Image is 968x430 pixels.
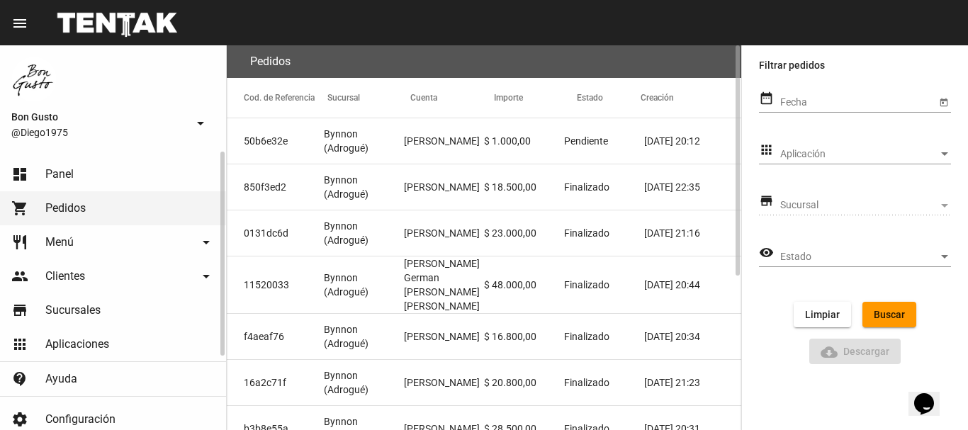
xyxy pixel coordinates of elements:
span: Bynnon (Adrogué) [324,322,404,351]
mat-cell: [PERSON_NAME] [404,360,484,405]
button: Limpiar [794,302,851,327]
mat-cell: [PERSON_NAME] [404,210,484,256]
mat-cell: [DATE] 21:23 [644,360,741,405]
mat-icon: shopping_cart [11,200,28,217]
span: Aplicaciones [45,337,109,351]
mat-icon: contact_support [11,370,28,387]
span: Aplicación [780,149,938,160]
span: Estado [780,251,938,263]
span: Bynnon (Adrogué) [324,127,404,155]
span: Descargar [821,346,890,357]
mat-cell: [PERSON_NAME] [404,118,484,164]
mat-icon: dashboard [11,166,28,183]
mat-cell: $ 23.000,00 [484,210,564,256]
mat-icon: store [759,193,774,210]
mat-cell: [DATE] 21:16 [644,210,741,256]
span: Sucursales [45,303,101,317]
span: Ayuda [45,372,77,386]
span: Bynnon (Adrogué) [324,368,404,397]
span: Bon Gusto [11,108,186,125]
mat-header-cell: Creación [641,78,741,118]
mat-header-cell: Estado [577,78,641,118]
span: @Diego1975 [11,125,186,140]
button: Open calendar [936,94,951,109]
mat-cell: [DATE] 22:35 [644,164,741,210]
span: Finalizado [564,278,609,292]
span: Bynnon (Adrogué) [324,173,404,201]
mat-cell: [PERSON_NAME] German [PERSON_NAME] [PERSON_NAME] [404,256,484,313]
mat-cell: f4aeaf76 [227,314,324,359]
button: Descargar ReporteDescargar [809,339,901,364]
mat-icon: settings [11,411,28,428]
span: Limpiar [805,309,840,320]
mat-icon: restaurant [11,234,28,251]
mat-cell: [PERSON_NAME] [404,164,484,210]
mat-cell: $ 48.000,00 [484,262,564,307]
span: Configuración [45,412,116,426]
span: Bynnon (Adrogué) [324,219,404,247]
iframe: chat widget [908,373,954,416]
mat-icon: Descargar Reporte [821,344,838,361]
mat-header-cell: Sucursal [327,78,411,118]
mat-icon: apps [759,142,774,159]
mat-icon: visibility [759,244,774,261]
mat-cell: $ 16.800,00 [484,314,564,359]
mat-cell: [DATE] 20:44 [644,262,741,307]
label: Filtrar pedidos [759,57,951,74]
mat-cell: 850f3ed2 [227,164,324,210]
mat-cell: $ 18.500,00 [484,164,564,210]
mat-cell: [DATE] 20:34 [644,314,741,359]
mat-cell: 0131dc6d [227,210,324,256]
span: Finalizado [564,180,609,194]
input: Fecha [780,97,936,108]
span: Finalizado [564,329,609,344]
h3: Pedidos [250,52,291,72]
mat-header-cell: Importe [494,78,578,118]
span: Finalizado [564,375,609,390]
mat-select: Sucursal [780,200,951,211]
img: 8570adf9-ca52-4367-b116-ae09c64cf26e.jpg [11,57,57,102]
span: Pendiente [564,134,608,148]
flou-section-header: Pedidos [227,45,741,78]
span: Panel [45,167,74,181]
span: Bynnon (Adrogué) [324,271,404,299]
span: Buscar [874,309,905,320]
mat-header-cell: Cod. de Referencia [227,78,327,118]
span: Pedidos [45,201,86,215]
span: Sucursal [780,200,938,211]
span: Finalizado [564,226,609,240]
mat-header-cell: Cuenta [410,78,494,118]
span: Menú [45,235,74,249]
mat-cell: 11520033 [227,262,324,307]
mat-icon: arrow_drop_down [198,268,215,285]
mat-icon: menu [11,15,28,32]
mat-cell: 50b6e32e [227,118,324,164]
mat-cell: $ 1.000,00 [484,118,564,164]
mat-select: Estado [780,251,951,263]
mat-icon: date_range [759,90,774,107]
mat-icon: apps [11,336,28,353]
mat-icon: arrow_drop_down [198,234,215,251]
mat-cell: [DATE] 20:12 [644,118,741,164]
mat-icon: store [11,302,28,319]
mat-cell: [PERSON_NAME] [404,314,484,359]
mat-cell: 16a2c71f [227,360,324,405]
mat-icon: arrow_drop_down [192,115,209,132]
button: Buscar [862,302,916,327]
mat-select: Aplicación [780,149,951,160]
span: Clientes [45,269,85,283]
mat-icon: people [11,268,28,285]
mat-cell: $ 20.800,00 [484,360,564,405]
